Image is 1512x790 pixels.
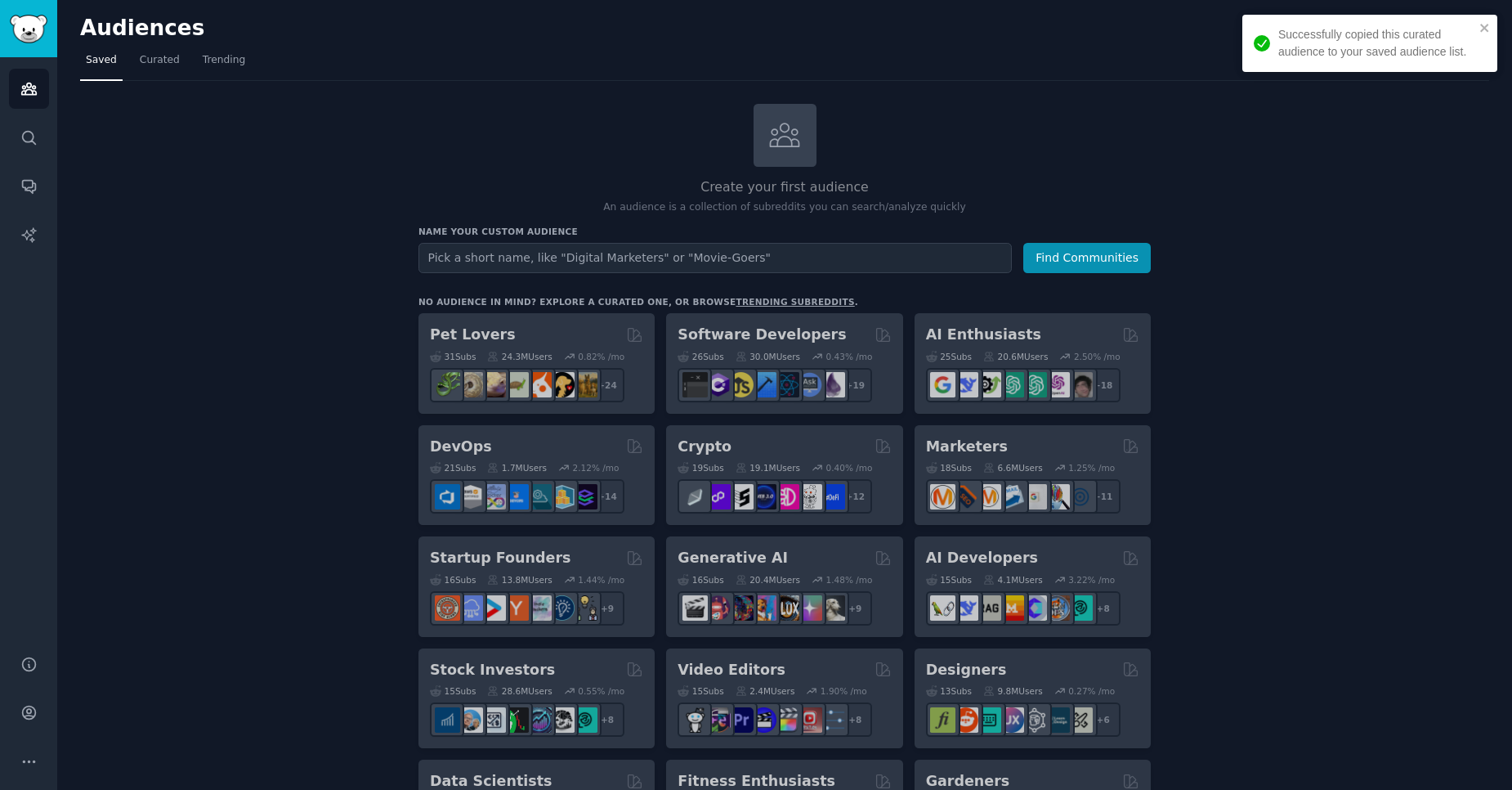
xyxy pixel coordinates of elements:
[1278,26,1474,61] div: Successfully copied this curated audience to your saved audience list.
[1023,243,1151,273] button: Find Communities
[86,53,117,68] span: Saved
[418,177,1151,198] h2: Create your first audience
[10,15,47,43] img: GummySearch logo
[1479,21,1491,34] button: close
[418,200,1151,215] p: An audience is a collection of subreddits you can search/analyze quickly
[418,243,1012,273] input: Pick a short name, like "Digital Marketers" or "Movie-Goers"
[736,297,854,307] a: trending subreddits
[203,53,245,68] span: Trending
[134,47,186,81] a: Curated
[418,226,1151,237] h3: Name your custom audience
[80,47,123,81] a: Saved
[418,296,858,307] div: No audience in mind? Explore a curated one, or browse .
[140,53,180,68] span: Curated
[197,47,251,81] a: Trending
[80,16,1357,42] h2: Audiences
